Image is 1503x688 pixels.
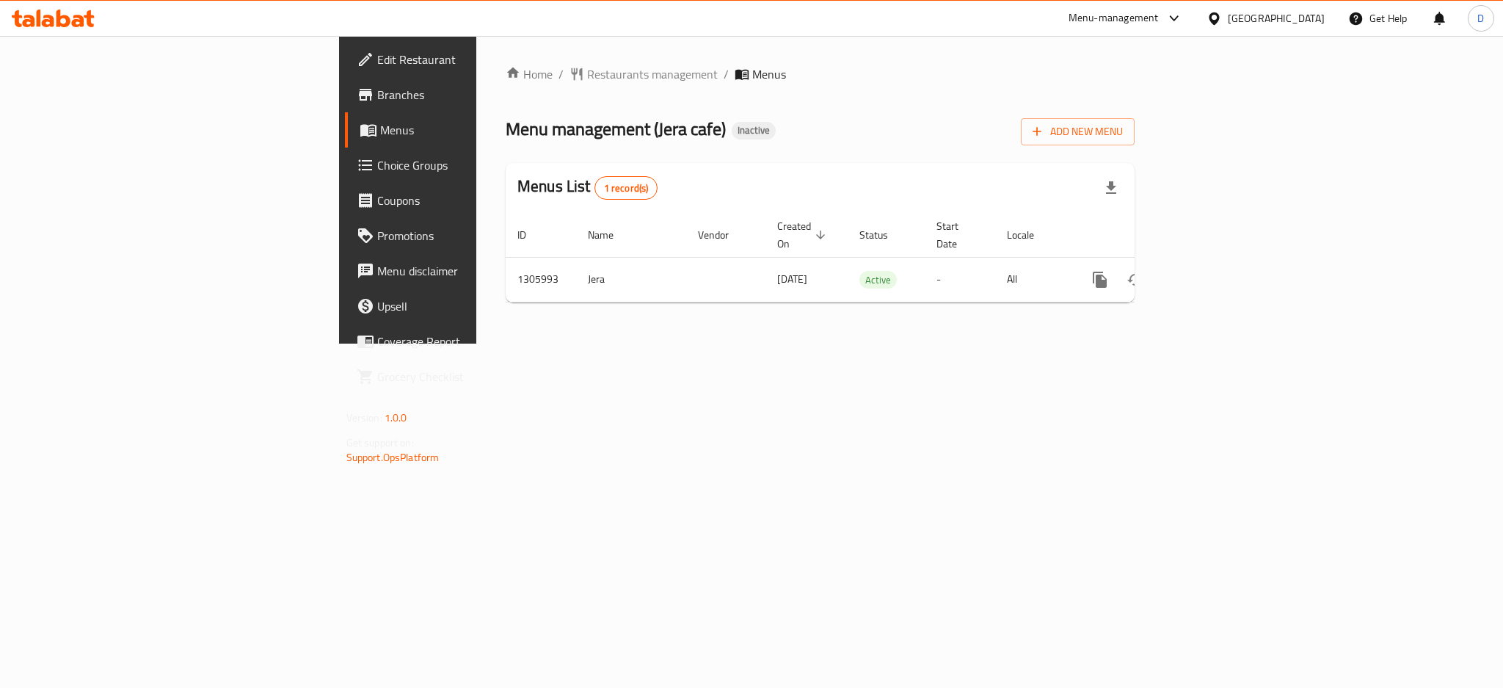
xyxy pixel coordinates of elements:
[698,226,748,244] span: Vendor
[859,272,897,289] span: Active
[506,65,1135,83] nav: breadcrumb
[506,112,726,145] span: Menu management ( Jera cafe )
[777,269,807,289] span: [DATE]
[345,253,590,289] a: Menu disclaimer
[1093,170,1129,206] div: Export file
[506,213,1235,303] table: enhanced table
[346,408,382,427] span: Version:
[1033,123,1123,141] span: Add New Menu
[588,226,633,244] span: Name
[859,226,907,244] span: Status
[1071,213,1235,258] th: Actions
[377,192,578,209] span: Coupons
[995,257,1071,302] td: All
[1228,10,1325,26] div: [GEOGRAPHIC_DATA]
[377,227,578,245] span: Promotions
[345,148,590,183] a: Choice Groups
[1007,226,1053,244] span: Locale
[345,359,590,394] a: Grocery Checklist
[377,51,578,68] span: Edit Restaurant
[345,42,590,77] a: Edit Restaurant
[346,448,440,467] a: Support.OpsPlatform
[732,124,776,137] span: Inactive
[345,289,590,324] a: Upsell
[936,217,978,253] span: Start Date
[385,408,407,427] span: 1.0.0
[752,65,786,83] span: Menus
[587,65,718,83] span: Restaurants management
[1082,262,1118,297] button: more
[1021,118,1135,145] button: Add New Menu
[345,183,590,218] a: Coupons
[377,86,578,104] span: Branches
[345,218,590,253] a: Promotions
[724,65,729,83] li: /
[569,65,718,83] a: Restaurants management
[594,176,658,200] div: Total records count
[377,368,578,385] span: Grocery Checklist
[345,112,590,148] a: Menus
[380,121,578,139] span: Menus
[377,262,578,280] span: Menu disclaimer
[517,175,658,200] h2: Menus List
[777,217,830,253] span: Created On
[732,122,776,140] div: Inactive
[377,156,578,174] span: Choice Groups
[1118,262,1153,297] button: Change Status
[345,77,590,112] a: Branches
[346,433,414,452] span: Get support on:
[1069,10,1159,27] div: Menu-management
[377,333,578,350] span: Coverage Report
[345,324,590,359] a: Coverage Report
[517,226,545,244] span: ID
[377,297,578,315] span: Upsell
[925,257,995,302] td: -
[1477,10,1484,26] span: D
[576,257,686,302] td: Jera
[595,181,658,195] span: 1 record(s)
